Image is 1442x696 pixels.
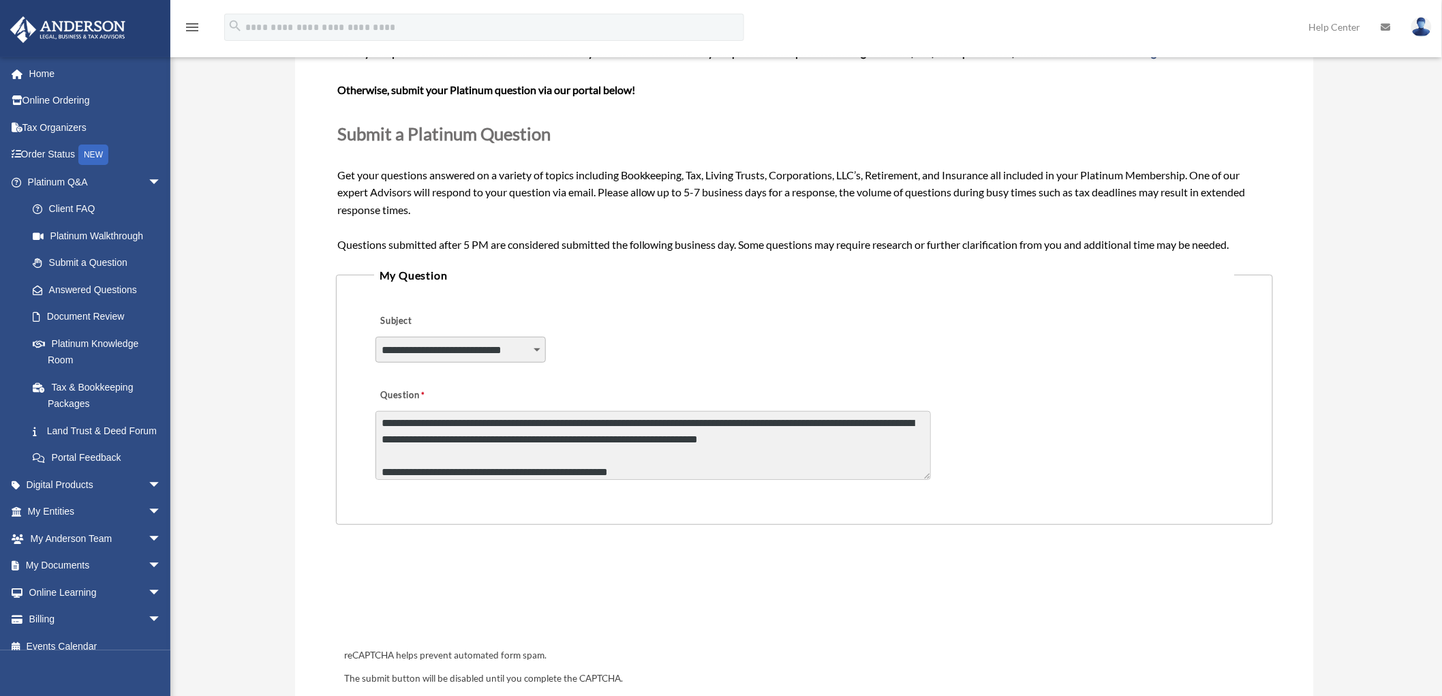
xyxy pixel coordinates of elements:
[6,16,129,43] img: Anderson Advisors Platinum Portal
[337,46,504,59] span: Need your question answered now?
[148,525,175,553] span: arrow_drop_down
[228,18,243,33] i: search
[504,46,1193,59] span: Chat with attorneys and tax advisors about your professional questions in regard to tax, law, ass...
[10,60,182,87] a: Home
[339,648,1270,664] div: reCAPTCHA helps prevent automated form spam.
[19,374,182,417] a: Tax & Bookkeeping Packages
[19,444,182,472] a: Portal Feedback
[148,498,175,526] span: arrow_drop_down
[148,168,175,196] span: arrow_drop_down
[19,417,182,444] a: Land Trust & Deed Forum
[10,579,182,606] a: Online Learningarrow_drop_down
[1411,17,1432,37] img: User Pic
[184,19,200,35] i: menu
[10,633,182,660] a: Events Calendar
[19,222,182,249] a: Platinum Walkthrough
[339,671,1270,687] div: The submit button will be disabled until you complete the CAPTCHA.
[10,141,182,169] a: Order StatusNEW
[337,83,635,96] b: Otherwise, submit your Platinum question via our portal below!
[10,87,182,115] a: Online Ordering
[340,567,547,620] iframe: reCAPTCHA
[10,525,182,552] a: My Anderson Teamarrow_drop_down
[19,196,182,223] a: Client FAQ
[148,579,175,607] span: arrow_drop_down
[374,266,1235,285] legend: My Question
[1064,46,1193,59] a: Platinum Knowledge Room
[10,471,182,498] a: Digital Productsarrow_drop_down
[375,312,505,331] label: Subject
[184,24,200,35] a: menu
[10,606,182,633] a: Billingarrow_drop_down
[148,471,175,499] span: arrow_drop_down
[19,303,182,331] a: Document Review
[10,168,182,196] a: Platinum Q&Aarrow_drop_down
[78,145,108,165] div: NEW
[375,386,481,405] label: Question
[10,498,182,526] a: My Entitiesarrow_drop_down
[337,123,551,144] span: Submit a Platinum Question
[148,552,175,580] span: arrow_drop_down
[19,276,182,303] a: Answered Questions
[10,552,182,579] a: My Documentsarrow_drop_down
[19,249,175,277] a: Submit a Question
[10,114,182,141] a: Tax Organizers
[337,46,1272,251] span: Get your questions answered on a variety of topics including Bookkeeping, Tax, Living Trusts, Cor...
[19,330,182,374] a: Platinum Knowledge Room
[148,606,175,634] span: arrow_drop_down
